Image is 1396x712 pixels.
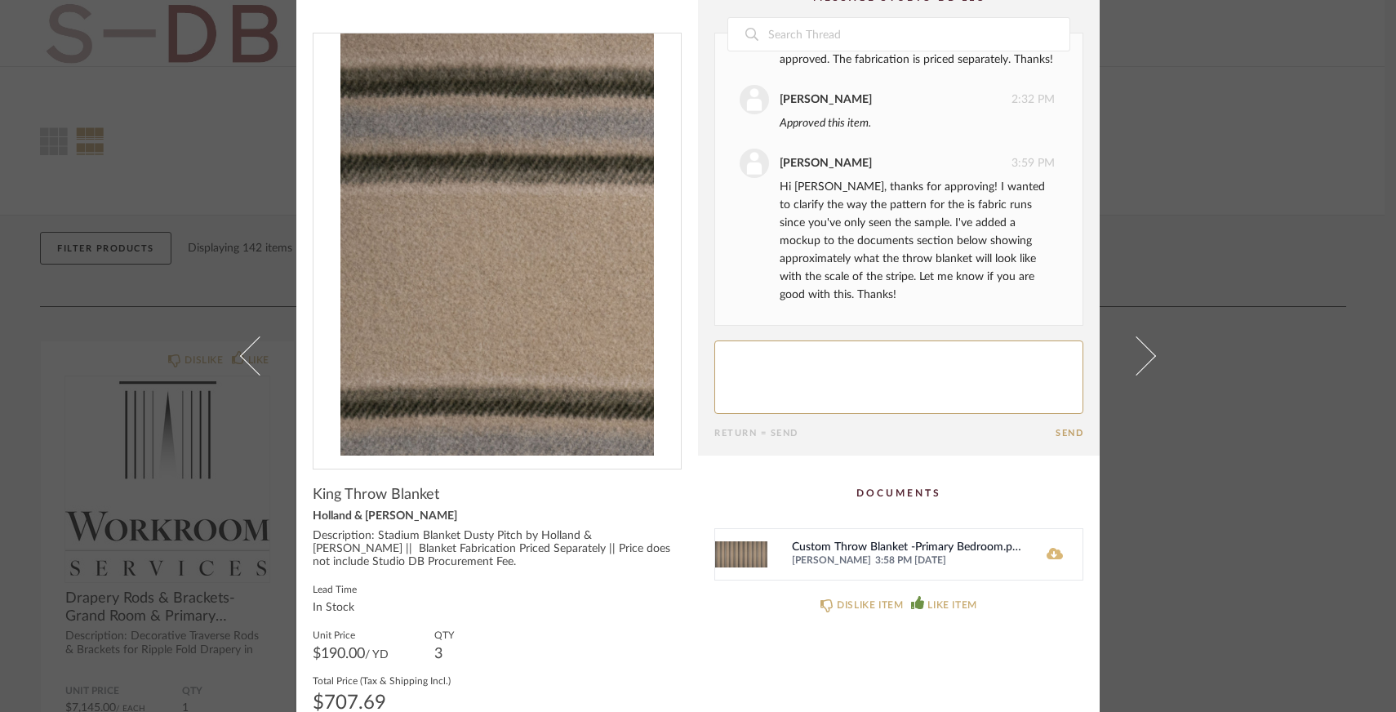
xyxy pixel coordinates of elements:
[313,530,682,569] div: Description: Stadium Blanket Dusty Pitch by Holland & [PERSON_NAME] || Blanket Fabrication Priced...
[313,33,681,456] img: 9e618772-3017-49e3-8b76-f7301cfe58e0_1000x1000.jpg
[714,428,1056,438] div: Return = Send
[792,541,1022,554] div: Custom Throw Blanket -Primary Bedroom.pdf
[1056,428,1083,438] button: Send
[313,602,357,615] div: In Stock
[780,91,872,109] div: [PERSON_NAME]
[313,510,682,523] div: Holland & [PERSON_NAME]
[780,178,1055,304] div: Hi [PERSON_NAME], thanks for approving! I wanted to clarify the way the pattern for the is fabric...
[875,554,1022,567] span: 3:58 PM [DATE]
[313,674,451,687] label: Total Price (Tax & Shipping Incl.)
[740,149,1055,178] div: 3:59 PM
[434,647,454,661] div: 3
[434,628,454,641] label: QTY
[313,486,439,504] span: King Throw Blanket
[927,597,976,613] div: LIKE ITEM
[792,554,871,567] span: [PERSON_NAME]
[313,647,365,661] span: $190.00
[313,628,389,641] label: Unit Price
[313,33,681,456] div: 0
[837,597,903,613] div: DISLIKE ITEM
[767,18,1069,51] input: Search Thread
[740,85,1055,114] div: 2:32 PM
[780,114,1055,132] div: Approved this item.
[313,582,357,595] label: Lead Time
[365,649,389,661] span: / YD
[780,154,872,172] div: [PERSON_NAME]
[715,529,767,580] img: ced56118-c11c-4598-b0e0-c70275bab4d2_64x64.jpg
